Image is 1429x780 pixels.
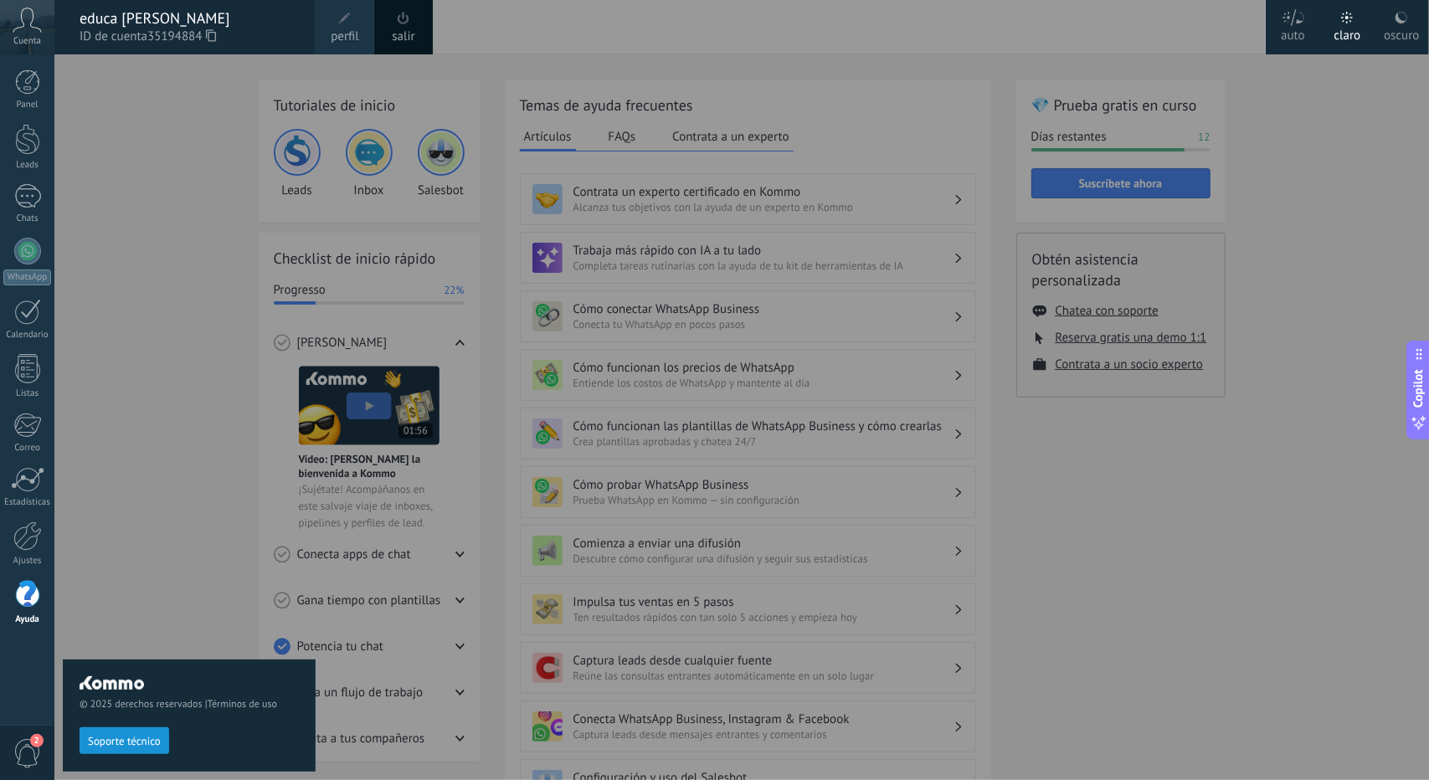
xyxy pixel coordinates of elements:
span: 35194884 [147,28,216,46]
a: salir [392,28,414,46]
a: Soporte técnico [80,734,169,747]
div: educa [PERSON_NAME] [80,9,299,28]
div: oscuro [1384,11,1419,54]
div: Listas [3,388,52,399]
span: © 2025 derechos reservados | [80,698,299,711]
span: Soporte técnico [88,736,161,747]
div: Chats [3,213,52,224]
span: Copilot [1411,370,1427,408]
div: WhatsApp [3,269,51,285]
div: Panel [3,100,52,110]
span: perfil [331,28,358,46]
a: Términos de uso [208,698,277,711]
div: claro [1334,11,1361,54]
span: 2 [30,734,44,747]
div: auto [1281,11,1305,54]
div: Ayuda [3,614,52,625]
div: Correo [3,443,52,454]
button: Soporte técnico [80,727,169,754]
span: Cuenta [13,36,41,47]
span: ID de cuenta [80,28,299,46]
div: Calendario [3,330,52,341]
div: Leads [3,160,52,171]
div: Ajustes [3,556,52,567]
div: Estadísticas [3,497,52,508]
